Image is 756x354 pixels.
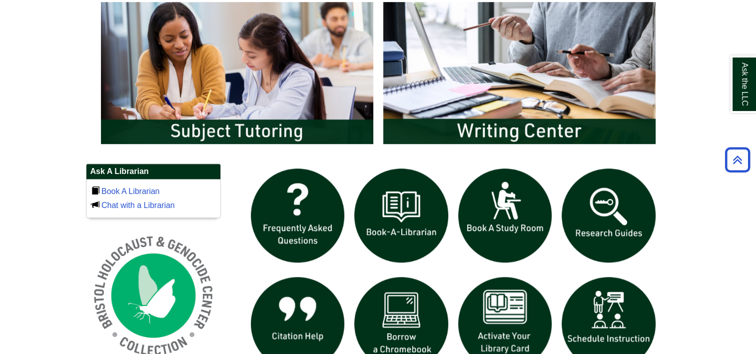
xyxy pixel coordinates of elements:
img: Research Guides icon links to research guides web page [557,163,661,267]
a: Book A Librarian [101,187,160,195]
img: frequently asked questions [246,163,350,267]
h2: Ask A Librarian [86,164,220,179]
a: Chat with a Librarian [101,201,175,209]
img: book a study room icon links to book a study room web page [453,163,557,267]
a: Back to Top [722,153,754,166]
img: Book a Librarian icon links to book a librarian web page [349,163,453,267]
